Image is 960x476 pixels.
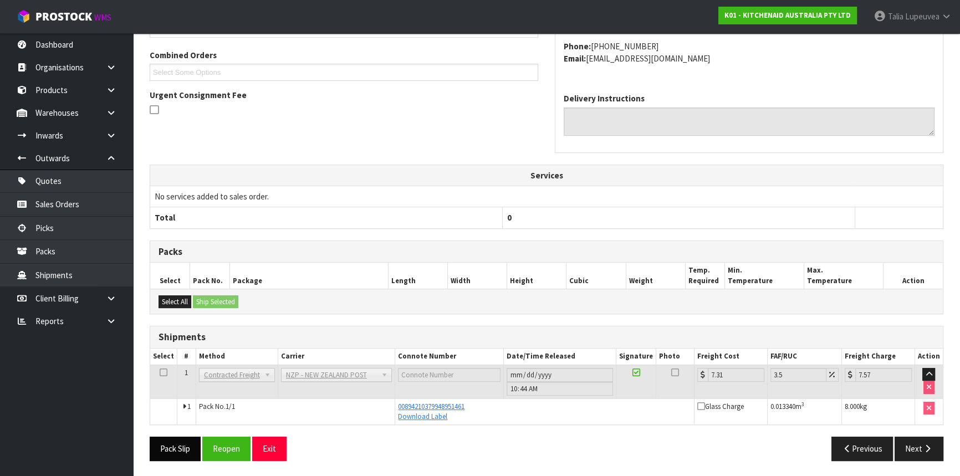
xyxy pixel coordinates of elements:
th: # [177,349,196,365]
th: Freight Charge [841,349,915,365]
th: Select [150,349,177,365]
label: Combined Orders [150,49,217,61]
strong: phone [564,41,591,52]
th: Cubic [566,263,626,289]
label: Urgent Consignment Fee [150,89,247,101]
span: 0 [507,212,512,223]
button: Ship Selected [193,295,238,309]
a: K01 - KITCHENAID AUSTRALIA PTY LTD [718,7,857,24]
th: Length [388,263,447,289]
label: Delivery Instructions [564,93,645,104]
a: Download Label [398,412,447,421]
span: 0.013340 [770,402,795,411]
th: Connote Number [395,349,503,365]
th: Carrier [278,349,395,365]
th: Services [150,165,943,186]
button: Next [895,437,943,460]
span: Talia [888,11,903,22]
td: m [767,398,841,424]
a: 00894210379948951461 [398,402,464,411]
th: Width [447,263,507,289]
span: ProStock [35,9,92,24]
span: NZP - NEW ZEALAND POST [286,368,377,382]
th: Height [507,263,566,289]
th: Method [196,349,278,365]
strong: K01 - KITCHENAID AUSTRALIA PTY LTD [724,11,851,20]
input: Freight Adjustment [770,368,826,382]
th: Total [150,207,503,228]
td: kg [841,398,915,424]
th: Select [150,263,190,289]
h3: Shipments [159,332,935,342]
th: Min. Temperature [725,263,804,289]
span: Glass Charge [697,402,744,411]
td: No services added to sales order. [150,186,943,207]
span: 1/1 [226,402,235,411]
input: Freight Charge [855,368,912,382]
span: 1 [185,368,188,377]
th: Weight [626,263,685,289]
small: WMS [94,12,111,23]
span: Contracted Freight [204,368,260,382]
img: cube-alt.png [17,9,30,23]
button: Select All [159,295,191,309]
th: Max. Temperature [804,263,884,289]
th: FAF/RUC [767,349,841,365]
span: 1 [187,402,191,411]
input: Freight Cost [708,368,764,382]
th: Action [915,349,943,365]
input: Connote Number [398,368,500,382]
button: Pack Slip [150,437,201,460]
th: Pack No. [190,263,230,289]
th: Temp. Required [685,263,725,289]
th: Date/Time Released [503,349,616,365]
th: Action [884,263,943,289]
button: Previous [831,437,893,460]
th: Freight Cost [694,349,767,365]
span: Lupeuvea [905,11,939,22]
th: Signature [616,349,656,365]
td: Pack No. [196,398,395,424]
th: Photo [656,349,695,365]
address: [PHONE_NUMBER] [EMAIL_ADDRESS][DOMAIN_NAME] [564,40,935,64]
h3: Packs [159,247,935,257]
button: Exit [252,437,287,460]
button: Reopen [202,437,251,460]
th: Package [229,263,388,289]
strong: email [564,53,586,64]
span: 8.000 [845,402,860,411]
sup: 3 [801,401,804,408]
